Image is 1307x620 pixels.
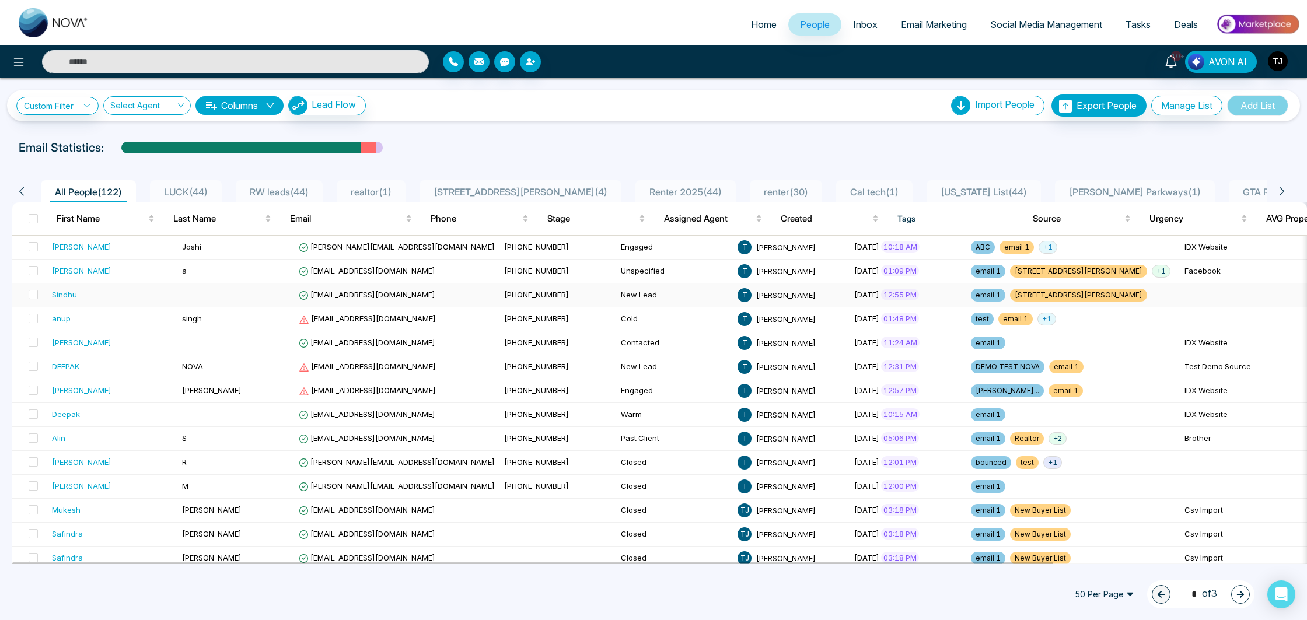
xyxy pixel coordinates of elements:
[756,409,816,419] span: [PERSON_NAME]
[504,242,569,251] span: [PHONE_NUMBER]
[854,553,879,562] span: [DATE]
[854,529,879,538] span: [DATE]
[182,529,242,538] span: [PERSON_NAME]
[1067,585,1142,604] span: 50 Per Page
[299,529,435,538] span: [EMAIL_ADDRESS][DOMAIN_NAME]
[1151,96,1222,115] button: Manage List
[504,290,569,299] span: [PHONE_NUMBER]
[1180,379,1296,403] td: IDX Website
[299,362,436,371] span: [EMAIL_ADDRESS][DOMAIN_NAME]
[971,552,1005,565] span: email 1
[971,289,1005,302] span: email 1
[504,481,569,491] span: [PHONE_NUMBER]
[52,432,65,444] div: Alin
[881,384,919,396] span: 12:57 PM
[1162,13,1210,36] a: Deals
[182,314,202,323] span: singh
[290,212,403,226] span: Email
[738,336,752,350] span: T
[504,362,569,371] span: [PHONE_NUMBER]
[1126,19,1151,30] span: Tasks
[1171,51,1182,61] span: 10+
[504,457,569,467] span: [PHONE_NUMBER]
[854,386,879,395] span: [DATE]
[182,457,187,467] span: R
[971,408,1005,421] span: email 1
[845,186,903,198] span: Cal tech ( 1 )
[971,504,1005,517] span: email 1
[195,96,284,115] button: Columnsdown
[756,529,816,538] span: [PERSON_NAME]
[616,355,733,379] td: New Lead
[19,8,89,37] img: Nova CRM Logo
[738,264,752,278] span: T
[1149,212,1239,226] span: Urgency
[975,99,1035,110] span: Import People
[16,97,99,115] a: Custom Filter
[990,19,1102,30] span: Social Media Management
[738,432,752,446] span: T
[771,202,888,235] th: Created
[1267,580,1295,608] div: Open Intercom Messenger
[1016,456,1039,469] span: test
[1023,202,1140,235] th: Source
[504,433,569,443] span: [PHONE_NUMBER]
[841,13,889,36] a: Inbox
[1114,13,1162,36] a: Tasks
[971,456,1011,469] span: bounced
[854,338,879,347] span: [DATE]
[504,266,569,275] span: [PHONE_NUMBER]
[756,362,816,371] span: [PERSON_NAME]
[57,212,146,226] span: First Name
[881,504,919,516] span: 03:18 PM
[182,481,188,491] span: M
[52,360,79,372] div: DEEPAK
[1051,94,1147,117] button: Export People
[881,552,919,563] span: 03:18 PM
[1043,456,1062,469] span: + 1
[1039,241,1057,254] span: + 1
[756,433,816,443] span: [PERSON_NAME]
[616,307,733,331] td: Cold
[853,19,878,30] span: Inbox
[52,241,111,253] div: [PERSON_NAME]
[738,240,752,254] span: T
[616,403,733,427] td: Warm
[881,528,919,540] span: 03:18 PM
[781,212,870,226] span: Created
[616,236,733,260] td: Engaged
[616,499,733,523] td: Closed
[159,186,212,198] span: LUCK ( 44 )
[756,314,816,323] span: [PERSON_NAME]
[1188,54,1204,70] img: Lead Flow
[547,212,637,226] span: Stage
[1180,523,1296,547] td: Csv Import
[854,362,879,371] span: [DATE]
[1238,186,1306,198] span: GTA Rent ( 44 )
[756,481,816,491] span: [PERSON_NAME]
[299,505,435,514] span: [EMAIL_ADDRESS][DOMAIN_NAME]
[50,186,127,198] span: All People ( 122 )
[284,96,366,115] a: Lead FlowLead Flow
[936,186,1032,198] span: [US_STATE] List ( 44 )
[182,433,187,443] span: S
[756,386,816,395] span: [PERSON_NAME]
[854,481,879,491] span: [DATE]
[971,384,1044,397] span: [PERSON_NAME]...
[1180,236,1296,260] td: IDX Website
[756,505,816,514] span: [PERSON_NAME]
[504,386,569,395] span: [PHONE_NUMBER]
[616,427,733,451] td: Past Client
[1180,331,1296,355] td: IDX Website
[421,202,538,235] th: Phone
[738,312,752,326] span: T
[1185,51,1257,73] button: AVON AI
[881,289,919,300] span: 12:55 PM
[182,553,242,562] span: [PERSON_NAME]
[854,505,879,514] span: [DATE]
[52,552,83,563] div: Safindra
[52,408,80,420] div: Deepak
[978,13,1114,36] a: Social Media Management
[645,186,726,198] span: Renter 2025 ( 44 )
[299,481,495,491] span: [PERSON_NAME][EMAIL_ADDRESS][DOMAIN_NAME]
